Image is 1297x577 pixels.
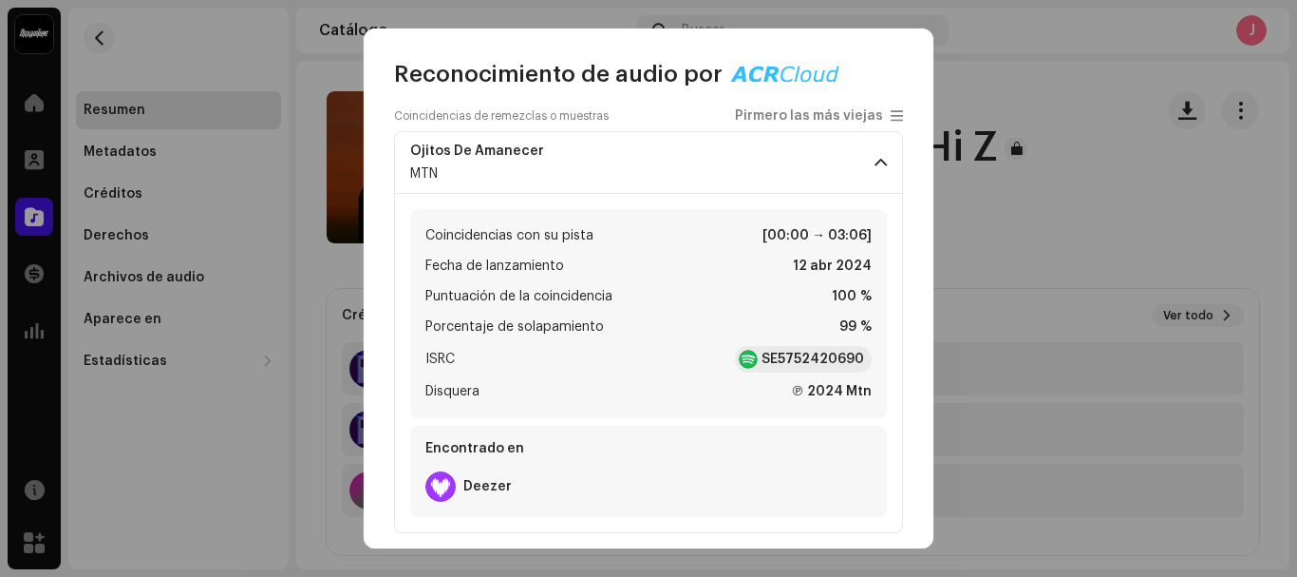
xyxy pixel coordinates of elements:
div: Encontrado en [418,433,879,464]
p-togglebutton: Pirmero las más viejas [735,108,903,124]
strong: SE5752420690 [761,350,864,369]
strong: 12 abr 2024 [793,255,872,278]
strong: 100 % [832,285,872,308]
span: Puntuación de la coincidencia [425,285,612,308]
strong: Deezer [463,479,512,494]
strong: 99 % [839,316,872,338]
span: MTN [410,167,438,181]
p-accordion-content: Ojitos De AmanecerMTN [394,194,903,533]
span: Porcentaje de solapamiento [425,316,604,338]
span: Coincidencias con su pista [425,224,593,247]
strong: Ojitos De Amanecer [410,144,544,159]
span: ISRC [425,348,455,371]
label: Coincidencias de remezclas o muestras [394,108,609,124]
span: Disquera [425,380,479,403]
strong: [00:00 → 03:06] [762,224,872,247]
span: Fecha de lanzamiento [425,255,564,278]
strong: ℗ 2024 Mtn [791,380,872,403]
span: Ojitos De Amanecer [410,144,567,159]
span: Pirmero las más viejas [735,109,883,124]
p-accordion-header: Ojitos De AmanecerMTN [394,131,903,194]
span: Reconocimiento de audio por [394,59,723,89]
